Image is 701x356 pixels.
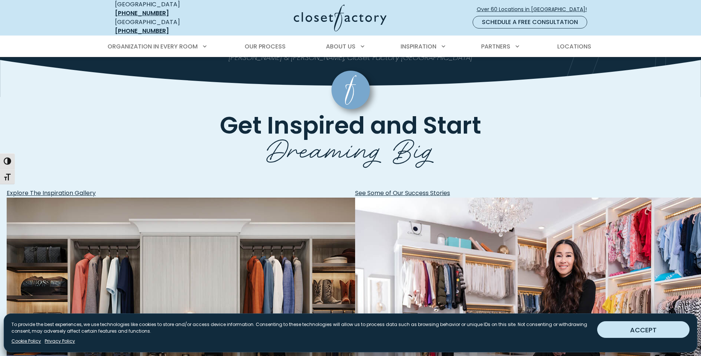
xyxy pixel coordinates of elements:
a: Privacy Policy [45,338,75,345]
img: Closet Factory Logo [294,4,387,31]
a: Cookie Policy [11,338,41,345]
span: Inspiration [401,42,436,51]
span: Explore The Inspiration Gallery [7,189,96,197]
span: See Some of Our Success Stories [355,189,450,197]
nav: Primary Menu [102,36,599,57]
a: [PHONE_NUMBER] [115,27,169,35]
span: About Us [326,42,355,51]
button: ACCEPT [597,321,690,338]
a: Schedule a Free Consultation [473,16,587,28]
span: Dreaming Big [266,126,435,169]
a: Over 60 Locations in [GEOGRAPHIC_DATA]! [476,3,593,16]
div: [GEOGRAPHIC_DATA] [115,18,222,36]
span: Locations [557,42,591,51]
span: Organization in Every Room [108,42,198,51]
span: Our Process [245,42,286,51]
span: Partners [481,42,510,51]
em: [PERSON_NAME] & [PERSON_NAME], Closet Factory [GEOGRAPHIC_DATA] [229,52,472,63]
a: [PHONE_NUMBER] [115,9,169,17]
span: Get Inspired and Start [220,109,481,142]
p: To provide the best experiences, we use technologies like cookies to store and/or access device i... [11,321,591,335]
span: Over 60 Locations in [GEOGRAPHIC_DATA]! [477,6,593,13]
